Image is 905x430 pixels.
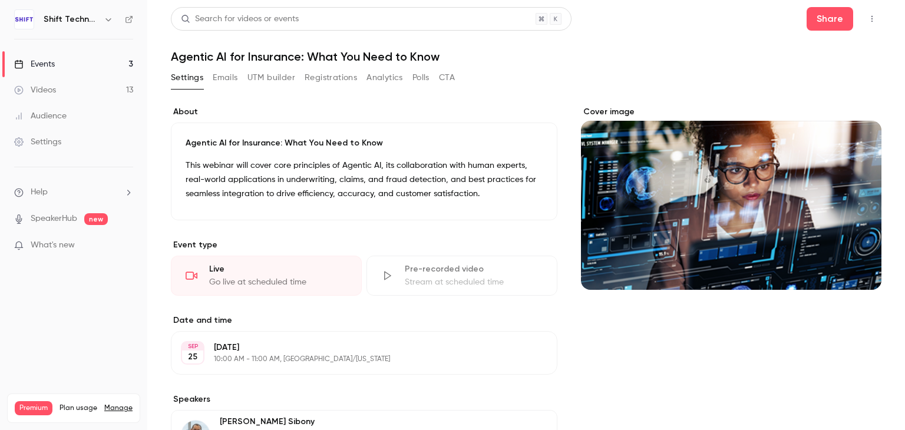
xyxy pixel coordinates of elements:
[412,68,430,87] button: Polls
[439,68,455,87] button: CTA
[188,351,197,363] p: 25
[405,276,543,288] div: Stream at scheduled time
[31,213,77,225] a: SpeakerHub
[14,186,133,199] li: help-dropdown-opener
[15,401,52,415] span: Premium
[171,315,557,326] label: Date and time
[171,256,362,296] div: LiveGo live at scheduled time
[581,106,881,118] label: Cover image
[14,136,61,148] div: Settings
[807,7,853,31] button: Share
[213,68,237,87] button: Emails
[305,68,357,87] button: Registrations
[119,240,133,251] iframe: Noticeable Trigger
[214,355,495,364] p: 10:00 AM - 11:00 AM, [GEOGRAPHIC_DATA]/[US_STATE]
[15,10,34,29] img: Shift Technology
[366,256,557,296] div: Pre-recorded videoStream at scheduled time
[182,342,203,350] div: SEP
[31,239,75,252] span: What's new
[581,106,881,290] section: Cover image
[31,186,48,199] span: Help
[171,49,881,64] h1: Agentic AI for Insurance: What You Need to Know
[186,137,543,149] p: Agentic AI for Insurance: What You Need to Know
[214,342,495,353] p: [DATE]
[171,393,557,405] label: Speakers
[171,106,557,118] label: About
[84,213,108,225] span: new
[44,14,99,25] h6: Shift Technology
[247,68,295,87] button: UTM builder
[60,403,97,413] span: Plan usage
[366,68,403,87] button: Analytics
[171,68,203,87] button: Settings
[186,158,543,201] p: This webinar will cover core principles of Agentic AI, its collaboration with human experts, real...
[171,239,557,251] p: Event type
[220,416,481,428] p: [PERSON_NAME] Sibony
[14,84,56,96] div: Videos
[209,263,347,275] div: Live
[14,58,55,70] div: Events
[405,263,543,275] div: Pre-recorded video
[14,110,67,122] div: Audience
[209,276,347,288] div: Go live at scheduled time
[104,403,133,413] a: Manage
[181,13,299,25] div: Search for videos or events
